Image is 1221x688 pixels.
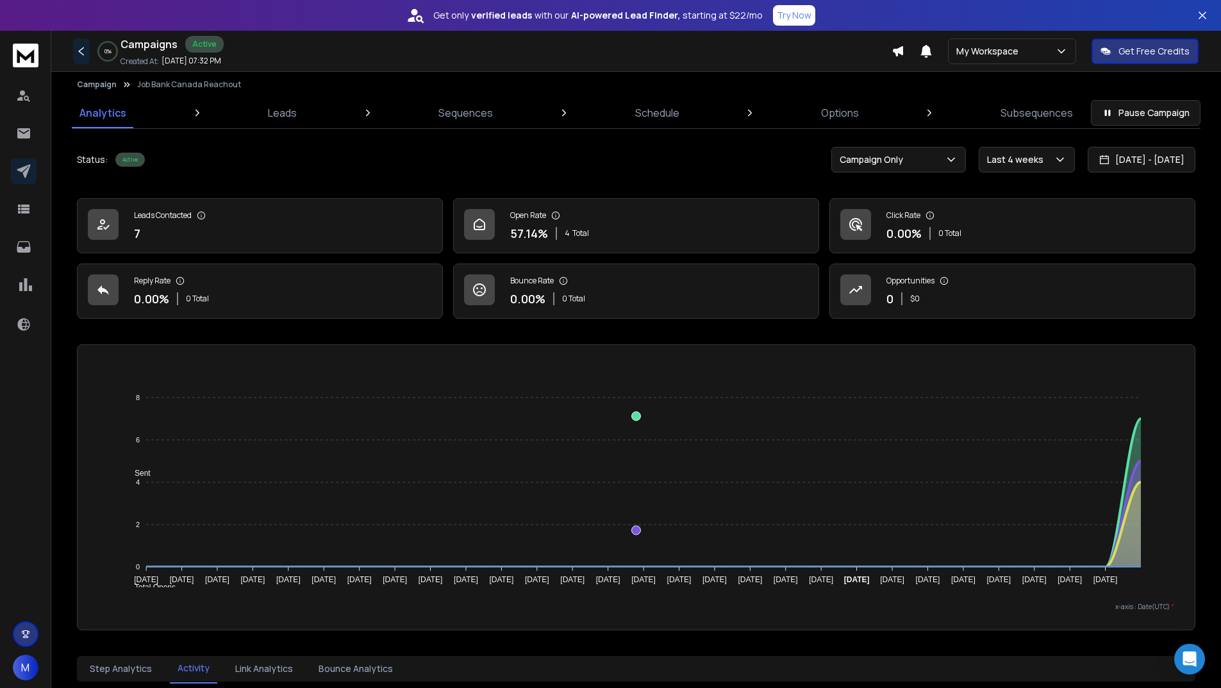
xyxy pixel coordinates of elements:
[433,9,763,22] p: Get only with our starting at $22/mo
[13,655,38,680] button: M
[886,290,893,308] p: 0
[510,290,545,308] p: 0.00 %
[829,198,1195,253] a: Click Rate0.00%0 Total
[635,105,679,121] p: Schedule
[773,5,815,26] button: Try Now
[383,575,407,584] tspan: [DATE]
[186,294,209,304] p: 0 Total
[986,575,1011,584] tspan: [DATE]
[510,224,548,242] p: 57.14 %
[1001,105,1073,121] p: Subsequences
[956,45,1024,58] p: My Workspace
[98,602,1174,612] p: x-axis : Date(UTC)
[1174,644,1205,675] div: Open Intercom Messenger
[228,655,301,683] button: Link Analytics
[916,575,940,584] tspan: [DATE]
[1088,147,1195,172] button: [DATE] - [DATE]
[77,198,443,253] a: Leads Contacted7
[510,276,554,286] p: Bounce Rate
[627,97,687,128] a: Schedule
[185,36,224,53] div: Active
[738,575,762,584] tspan: [DATE]
[1118,45,1190,58] p: Get Free Credits
[260,97,304,128] a: Leads
[489,575,513,584] tspan: [DATE]
[134,575,158,584] tspan: [DATE]
[813,97,867,128] a: Options
[829,264,1195,319] a: Opportunities0$0
[774,575,798,584] tspan: [DATE]
[880,575,904,584] tspan: [DATE]
[311,575,336,584] tspan: [DATE]
[162,56,221,66] p: [DATE] 07:32 PM
[137,80,241,90] p: Job Bank Canada Reachout
[562,294,585,304] p: 0 Total
[125,583,176,592] span: Total Opens
[667,575,692,584] tspan: [DATE]
[136,563,140,571] tspan: 0
[134,276,170,286] p: Reply Rate
[453,198,819,253] a: Open Rate57.14%4Total
[702,575,727,584] tspan: [DATE]
[347,575,372,584] tspan: [DATE]
[1092,38,1199,64] button: Get Free Credits
[454,575,478,584] tspan: [DATE]
[777,9,811,22] p: Try Now
[13,44,38,67] img: logo
[809,575,833,584] tspan: [DATE]
[438,105,493,121] p: Sequences
[136,436,140,444] tspan: 6
[844,575,870,584] tspan: [DATE]
[525,575,549,584] tspan: [DATE]
[136,478,140,486] tspan: 4
[840,153,908,166] p: Campaign Only
[120,56,159,67] p: Created At:
[311,655,401,683] button: Bounce Analytics
[77,80,117,90] button: Campaign
[170,654,217,684] button: Activity
[565,228,570,239] span: 4
[82,655,160,683] button: Step Analytics
[120,37,178,52] h1: Campaigns
[79,105,126,121] p: Analytics
[631,575,656,584] tspan: [DATE]
[560,575,585,584] tspan: [DATE]
[134,290,169,308] p: 0.00 %
[134,210,192,221] p: Leads Contacted
[170,575,194,584] tspan: [DATE]
[77,264,443,319] a: Reply Rate0.00%0 Total
[471,9,532,22] strong: verified leads
[72,97,134,128] a: Analytics
[510,210,546,221] p: Open Rate
[453,264,819,319] a: Bounce Rate0.00%0 Total
[596,575,620,584] tspan: [DATE]
[205,575,229,584] tspan: [DATE]
[134,224,140,242] p: 7
[240,575,265,584] tspan: [DATE]
[1022,575,1047,584] tspan: [DATE]
[572,228,589,239] span: Total
[276,575,301,584] tspan: [DATE]
[104,47,112,55] p: 0 %
[125,469,151,478] span: Sent
[1058,575,1082,584] tspan: [DATE]
[987,153,1049,166] p: Last 4 weeks
[821,105,859,121] p: Options
[938,228,961,239] p: 0 Total
[886,210,920,221] p: Click Rate
[431,97,501,128] a: Sequences
[571,9,680,22] strong: AI-powered Lead Finder,
[268,105,297,121] p: Leads
[136,521,140,528] tspan: 2
[886,224,922,242] p: 0.00 %
[886,276,934,286] p: Opportunities
[77,153,108,166] p: Status:
[419,575,443,584] tspan: [DATE]
[910,294,920,304] p: $ 0
[115,153,145,167] div: Active
[1091,100,1200,126] button: Pause Campaign
[993,97,1081,128] a: Subsequences
[951,575,976,584] tspan: [DATE]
